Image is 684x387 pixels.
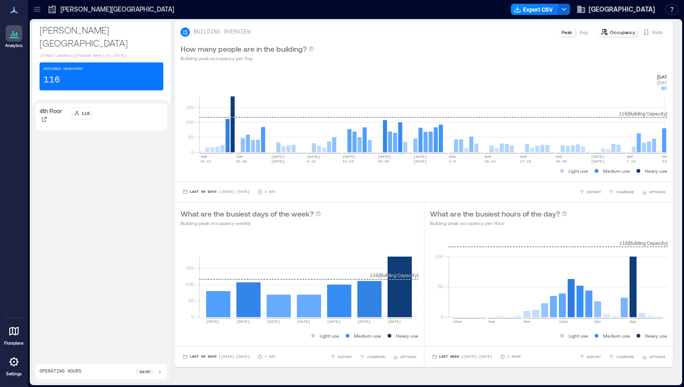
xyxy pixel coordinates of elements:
text: 13-19 [342,159,354,163]
button: [GEOGRAPHIC_DATA] [574,2,658,17]
text: [DATE] [378,155,391,159]
button: COMPARE [607,187,636,197]
span: OPTIONS [649,354,665,360]
p: [PERSON_NAME][GEOGRAPHIC_DATA] [40,23,163,49]
text: AUG [449,155,456,159]
span: [GEOGRAPHIC_DATA] [589,5,655,14]
span: COMPARE [367,354,385,360]
a: Analytics [2,22,26,51]
text: [DATE] [271,159,285,163]
text: [DATE] [388,319,401,324]
button: OPTIONS [391,352,418,361]
p: Avg [579,28,588,36]
tspan: 100 [186,119,194,125]
tspan: 0 [191,314,194,319]
tspan: 50 [188,298,194,303]
text: JUN [200,155,207,159]
text: [DATE] [271,155,285,159]
p: Peak [562,28,572,36]
text: [DATE] [267,319,280,324]
text: 6-12 [307,159,315,163]
text: [DATE] [297,319,310,324]
tspan: 100 [186,281,194,287]
text: 12pm [559,319,568,324]
text: AUG [556,155,563,159]
p: 1 Day [265,189,276,195]
span: EXPORT [587,189,601,195]
p: BUILDING OVERVIEW [194,28,250,36]
p: 8a - 5p [140,369,150,374]
button: EXPORT [577,352,603,361]
tspan: 0 [191,149,194,155]
text: 8pm [630,319,637,324]
button: Export CSV [511,4,558,15]
a: Floorplans [1,320,27,349]
text: 7-13 [627,159,636,163]
text: 24-30 [556,159,567,163]
text: [DATE] [206,319,220,324]
p: Floorplans [4,340,24,346]
button: EXPORT [329,352,354,361]
p: Building peak occupancy per Day [181,54,314,62]
text: [DATE] [591,155,604,159]
p: How many people are in the building? [181,43,307,54]
a: Settings [3,351,25,380]
button: Last 90 Days |[DATE]-[DATE] [181,187,252,197]
p: Heavy use [396,332,418,339]
p: 116 [43,74,60,87]
text: 8am [523,319,530,324]
text: 20-26 [378,159,389,163]
text: [DATE] [327,319,341,324]
text: SEP [627,155,634,159]
text: SEP [662,155,669,159]
text: JUN [236,155,243,159]
text: 15-21 [200,159,211,163]
text: [DATE] [357,319,371,324]
p: Medium use [603,167,630,175]
p: Analytics [5,43,23,48]
text: [DATE] [236,319,250,324]
p: Operating Hours [40,368,81,375]
p: [STREET_ADDRESS][PERSON_NAME][US_STATE] [40,53,163,59]
button: COMPARE [607,352,636,361]
text: [DATE] [591,159,604,163]
text: 10-16 [484,159,496,163]
span: COMPARE [616,354,634,360]
p: Light use [320,332,339,339]
p: Visits [652,28,663,36]
tspan: 150 [186,265,194,271]
p: Light use [569,167,588,175]
p: Occupancy [610,28,635,36]
p: Assigned Headcount [43,66,83,72]
tspan: 100 [435,253,443,259]
p: Medium use [603,332,630,339]
p: [PERSON_NAME][GEOGRAPHIC_DATA] [60,5,174,14]
p: Building peak occupancy weekly [181,219,321,227]
text: 17-23 [520,159,531,163]
button: COMPARE [358,352,387,361]
tspan: 50 [437,284,443,289]
p: 4th Floor [40,107,62,115]
p: What are the busiest days of the week? [181,208,314,219]
text: [DATE] [307,155,320,159]
span: OPTIONS [649,189,665,195]
span: COMPARE [616,189,634,195]
p: Heavy use [645,167,667,175]
text: 22-28 [236,159,247,163]
span: EXPORT [338,354,352,360]
button: EXPORT [577,187,603,197]
text: [DATE] [342,155,356,159]
text: 4am [488,319,495,324]
p: 1 Hour [507,354,521,360]
p: 116 [81,109,90,117]
p: Heavy use [645,332,667,339]
p: Building peak occupancy per Hour [430,219,567,227]
button: Last 90 Days |[DATE]-[DATE] [181,352,252,361]
text: AUG [520,155,527,159]
text: AUG [484,155,491,159]
tspan: 150 [186,104,194,110]
p: Medium use [354,332,381,339]
button: Last Week |[DATE]-[DATE] [430,352,494,361]
tspan: 0 [440,314,443,319]
button: OPTIONS [640,352,667,361]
